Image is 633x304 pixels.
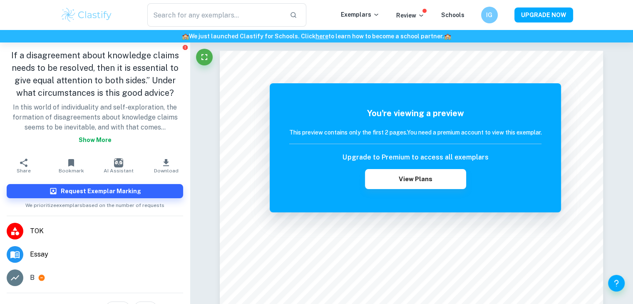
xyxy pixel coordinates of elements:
[365,169,466,189] button: View Plans
[60,7,113,23] img: Clastify logo
[514,7,573,22] button: UPGRADE NOW
[289,128,541,137] h6: This preview contains only the first 2 pages. You need a premium account to view this exemplar.
[75,132,115,147] button: Show more
[315,33,328,40] a: here
[289,107,541,120] h5: You're viewing a preview
[7,102,183,147] p: In this world of individuality and self-exploration, the formation of disagreements about knowled...
[142,154,190,177] button: Download
[61,187,141,196] h6: Request Exemplar Marking
[147,3,283,27] input: Search for any exemplars...
[104,168,134,174] span: AI Assistant
[2,32,631,41] h6: We just launched Clastify for Schools. Click to learn how to become a school partner.
[343,152,488,162] h6: Upgrade to Premium to access all exemplars
[30,249,183,259] span: Essay
[30,226,183,236] span: TOK
[114,158,123,167] img: AI Assistant
[441,12,464,18] a: Schools
[95,154,142,177] button: AI Assistant
[59,168,84,174] span: Bookmark
[444,33,451,40] span: 🏫
[47,154,95,177] button: Bookmark
[25,198,164,209] span: We prioritize exemplars based on the number of requests
[182,44,188,50] button: Report issue
[396,11,424,20] p: Review
[17,168,31,174] span: Share
[341,10,380,19] p: Exemplars
[481,7,498,23] button: IG
[7,184,183,198] button: Request Exemplar Marking
[30,273,35,283] p: B
[154,168,179,174] span: Download
[196,49,213,65] button: Fullscreen
[7,49,183,99] h1: If a disagreement about knowledge claims needs to be resolved, then it is essential to give equal...
[182,33,189,40] span: 🏫
[484,10,494,20] h6: IG
[608,275,625,292] button: Help and Feedback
